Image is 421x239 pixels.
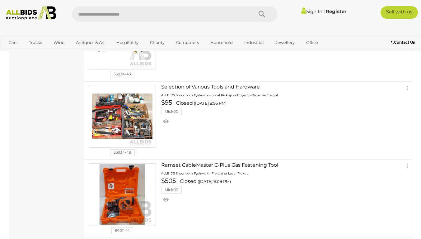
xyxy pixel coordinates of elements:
img: Ramset CableMaster C-Plus Gas Fastening Tool [92,164,152,225]
a: Industrial [240,37,268,48]
a: Sell with us [381,6,418,19]
li: 53934-43 [110,71,134,78]
b: Contact Us [391,40,415,45]
a: Sports [5,48,26,58]
a: Cars [5,37,21,48]
img: Allbids.com.au [3,6,59,20]
a: Antiques & Art [72,37,109,48]
button: Search [246,6,278,22]
a: Trucks [25,37,46,48]
a: [GEOGRAPHIC_DATA] [29,48,81,58]
span: $95 [161,99,175,106]
a: ALLBIDS Showroom Fyshwick - Freight or Local Pickup [161,170,249,175]
a: Computers [172,37,203,48]
a: Household [206,37,237,48]
li: Mick00 [161,108,182,115]
a: Contact Us [391,39,416,46]
strong: Closed [180,178,197,184]
a: Hospitality [112,37,143,48]
a: ALLBIDS Showroom Fyshwick - Local Pickup or Buyer to Organise Freight [161,92,278,97]
span: ([DATE] 8:56 PM) [194,101,227,106]
a: Sign In [301,8,322,14]
a: Office [302,37,322,48]
span: | [323,8,325,15]
a: Register [326,8,346,14]
span: $505 [161,177,179,184]
li: Mick00 [161,186,182,194]
span: ([DATE] 9:09 PM) [198,179,231,184]
a: Selection of Various Tools and Hardware ALLBIDS Showroom Fyshwick - Local Pickup or Buyer to Orga... [84,82,412,159]
strong: Closed [176,100,193,106]
a: Charity [146,37,169,48]
a: Ramset CableMaster C-Plus Gas Fastening Tool ALLBIDS Showroom Fyshwick - Freight or Local Pickup ... [84,160,412,237]
a: Jewellery [271,37,299,48]
img: Selection of Various Tools and Hardware [92,86,152,146]
h4: Ramset CableMaster C-Plus Gas Fastening Tool [161,162,370,168]
h4: Selection of Various Tools and Hardware [161,84,370,90]
li: 53934-48 [110,149,135,156]
a: Wine [49,37,68,48]
li: 54011-14 [111,227,133,234]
